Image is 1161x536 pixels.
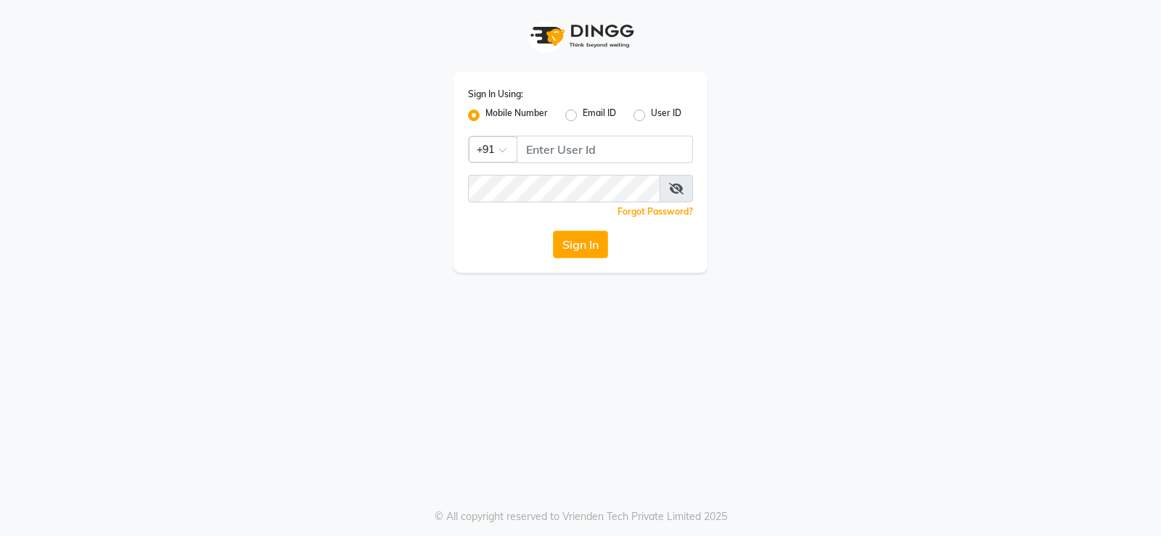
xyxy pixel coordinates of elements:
[618,206,693,217] a: Forgot Password?
[651,107,681,124] label: User ID
[522,15,639,57] img: logo1.svg
[468,175,660,202] input: Username
[517,136,693,163] input: Username
[485,107,548,124] label: Mobile Number
[553,231,608,258] button: Sign In
[468,88,523,101] label: Sign In Using:
[583,107,616,124] label: Email ID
